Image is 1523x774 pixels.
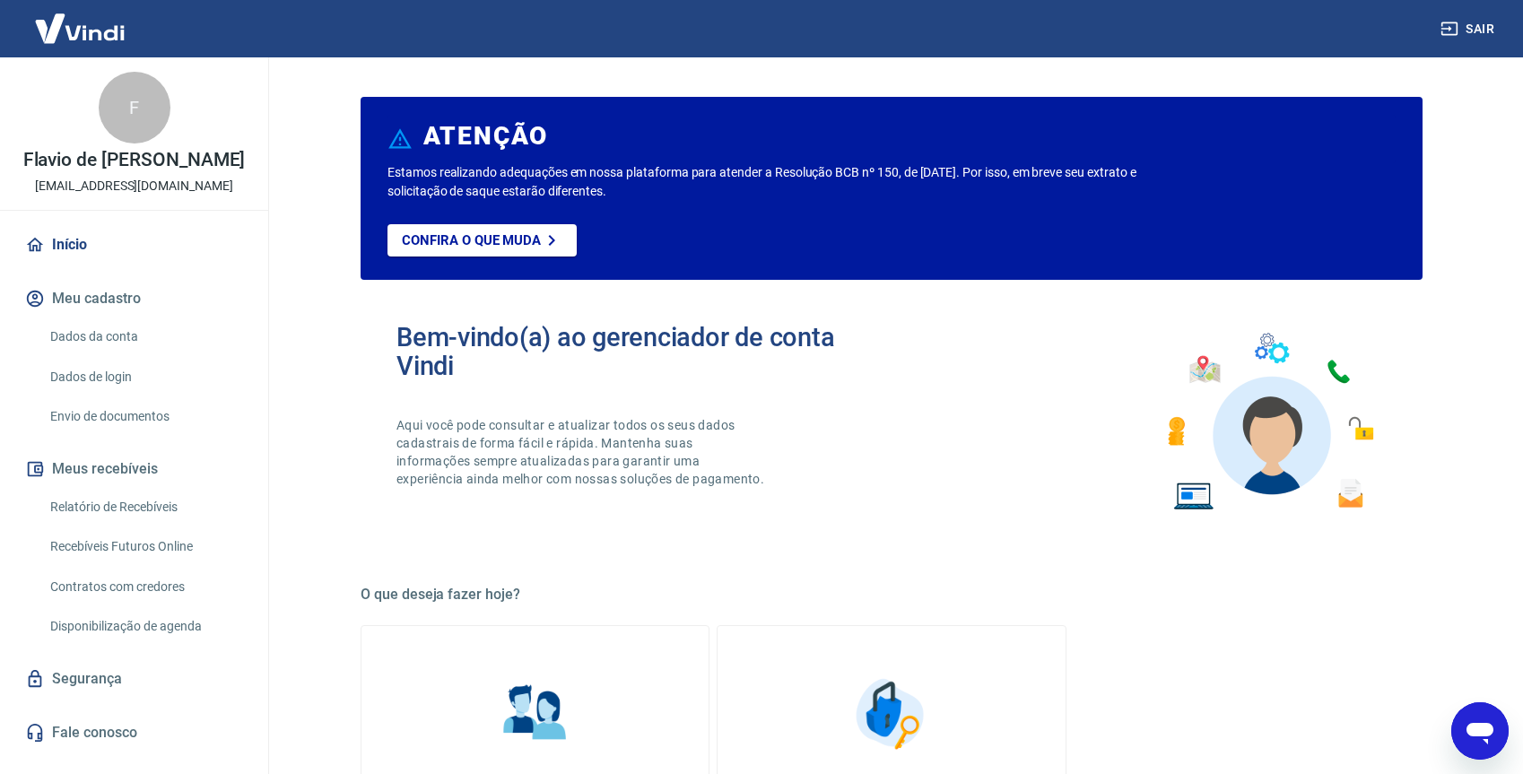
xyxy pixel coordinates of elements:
img: Informações pessoais [491,669,580,759]
p: Estamos realizando adequações em nossa plataforma para atender a Resolução BCB nº 150, de [DATE].... [387,163,1194,201]
h5: O que deseja fazer hoje? [361,586,1423,604]
a: Envio de documentos [43,398,247,435]
a: Dados de login [43,359,247,396]
button: Meu cadastro [22,279,247,318]
a: Início [22,225,247,265]
p: Flavio de [PERSON_NAME] [23,151,246,170]
a: Confira o que muda [387,224,577,257]
button: Sair [1437,13,1501,46]
a: Disponibilização de agenda [43,608,247,645]
a: Contratos com credores [43,569,247,605]
h2: Bem-vindo(a) ao gerenciador de conta Vindi [396,323,892,380]
h6: ATENÇÃO [423,127,548,145]
iframe: Botão para abrir a janela de mensagens, conversa em andamento [1451,702,1509,760]
p: Aqui você pode consultar e atualizar todos os seus dados cadastrais de forma fácil e rápida. Mant... [396,416,768,488]
button: Meus recebíveis [22,449,247,489]
p: Confira o que muda [402,232,541,248]
img: Segurança [847,669,936,759]
p: [EMAIL_ADDRESS][DOMAIN_NAME] [35,177,233,196]
img: Imagem de um avatar masculino com diversos icones exemplificando as funcionalidades do gerenciado... [1152,323,1387,521]
a: Relatório de Recebíveis [43,489,247,526]
a: Dados da conta [43,318,247,355]
a: Recebíveis Futuros Online [43,528,247,565]
a: Fale conosco [22,713,247,752]
a: Segurança [22,659,247,699]
div: F [99,72,170,143]
img: Vindi [22,1,138,56]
